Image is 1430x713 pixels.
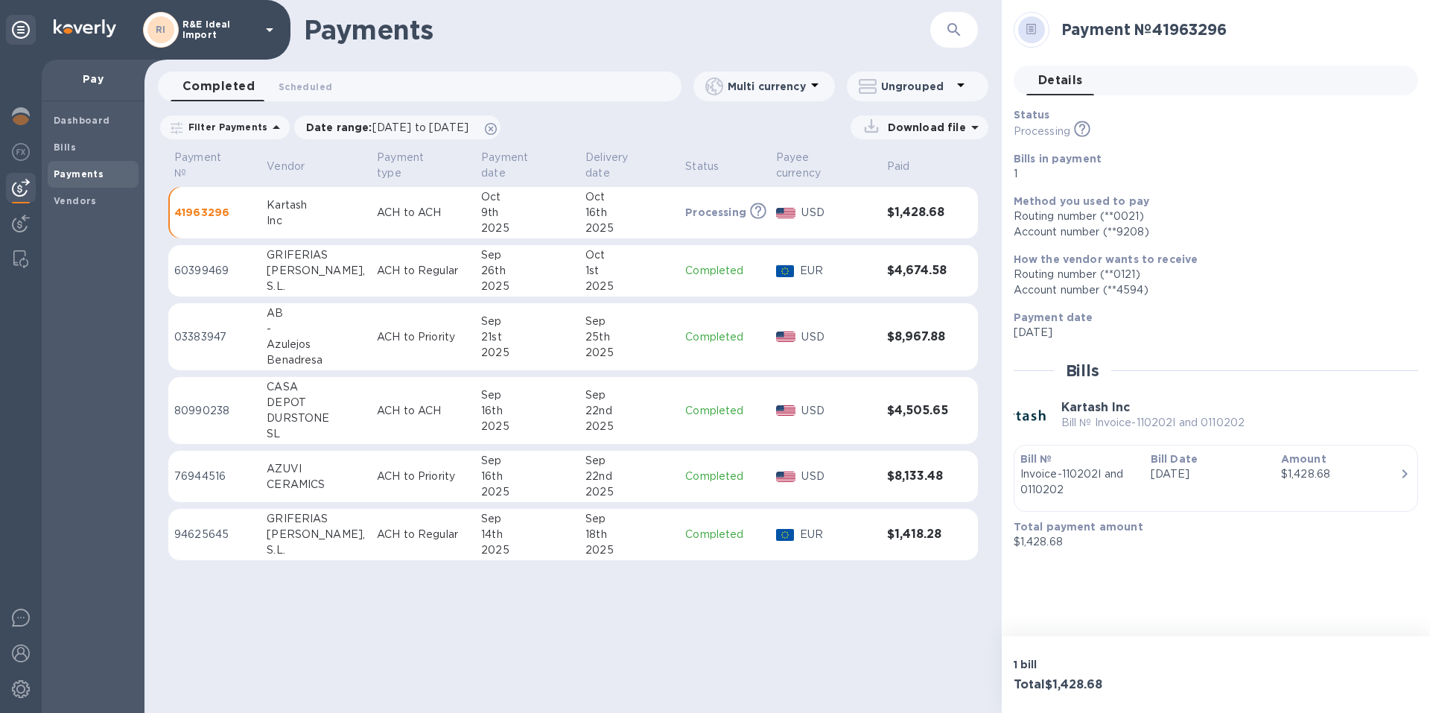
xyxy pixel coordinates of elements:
img: Foreign exchange [12,143,30,161]
b: Bill № [1020,453,1052,465]
b: Status [1014,109,1050,121]
p: Completed [685,527,764,542]
div: 22nd [585,403,673,419]
p: Payment date [481,150,554,181]
span: Completed [182,76,255,97]
p: EUR [800,527,875,542]
div: 2025 [585,279,673,294]
div: 1st [585,263,673,279]
p: Pay [54,72,133,86]
div: Kartash [267,197,365,213]
div: [PERSON_NAME], [267,527,365,542]
p: ACH to ACH [377,205,469,221]
span: Paid [887,159,929,174]
div: Oct [585,189,673,205]
h3: $8,133.48 [887,469,948,484]
div: Oct [585,247,673,263]
img: USD [776,405,796,416]
div: 2025 [585,419,673,434]
h3: $1,428.68 [887,206,948,220]
p: Processing [685,205,746,220]
div: - [267,321,365,337]
p: ACH to Regular [377,527,469,542]
p: [DATE] [1151,466,1269,482]
p: 94625645 [174,527,255,542]
div: Sep [585,314,673,329]
button: Bill №Invoice-110202I and 0110202Bill Date[DATE]Amount$1,428.68 [1014,445,1418,512]
div: Sep [585,511,673,527]
p: Completed [685,469,764,484]
b: Bills [54,142,76,153]
div: 26th [481,263,573,279]
b: Payment date [1014,311,1093,323]
h3: Total $1,428.68 [1014,678,1210,692]
b: Total payment amount [1014,521,1143,533]
span: Payment date [481,150,573,181]
div: S.L. [267,542,365,558]
div: S.L. [267,279,365,294]
div: Routing number (**0121) [1014,267,1406,282]
div: DURSTONE [267,411,365,426]
div: Sep [481,387,573,403]
div: Sep [481,511,573,527]
div: AZUVI [267,461,365,477]
div: Account number (**9208) [1014,224,1406,240]
img: Logo [54,19,116,37]
img: USD [776,472,796,482]
p: R&E Ideal Import [182,19,257,40]
p: ACH to ACH [377,403,469,419]
div: 2025 [481,542,573,558]
div: Inc [267,213,365,229]
div: Benadresa [267,352,365,368]
h3: $4,674.58 [887,264,948,278]
p: Payment type [377,150,450,181]
div: SL [267,426,365,442]
div: DEPOT [267,395,365,411]
p: 60399469 [174,263,255,279]
h2: Bills [1066,361,1099,380]
p: ACH to Priority [377,469,469,484]
b: RI [156,24,166,35]
p: Status [685,159,719,174]
div: 2025 [585,345,673,361]
div: 2025 [481,484,573,500]
div: GRIFERIAS [267,511,365,527]
span: Vendor [267,159,324,174]
div: Azulejos [267,337,365,352]
p: Invoice-110202I and 0110202 [1020,466,1139,498]
div: 2025 [585,484,673,500]
div: $1,428.68 [1281,466,1399,482]
div: Oct [481,189,573,205]
p: Paid [887,159,910,174]
div: 22nd [585,469,673,484]
h3: $8,967.88 [887,330,948,344]
div: 2025 [585,542,673,558]
p: Bill № Invoice-110202I and 0110202 [1061,415,1245,431]
span: Delivery date [585,150,673,181]
div: Sep [481,314,573,329]
p: ACH to Priority [377,329,469,345]
h2: Payment № 41963296 [1061,20,1406,39]
p: 03383947 [174,329,255,345]
span: Payee currency [776,150,875,181]
div: 2025 [481,345,573,361]
b: Method you used to pay [1014,195,1149,207]
p: Vendor [267,159,305,174]
span: Payment type [377,150,469,181]
b: Bill Date [1151,453,1198,465]
div: 2025 [481,419,573,434]
p: USD [801,329,874,345]
b: Payments [54,168,104,180]
p: Delivery date [585,150,654,181]
img: USD [776,332,796,342]
p: 41963296 [174,205,255,220]
div: Unpin categories [6,15,36,45]
span: Status [685,159,738,174]
div: 9th [481,205,573,221]
b: How the vendor wants to receive [1014,253,1198,265]
div: GRIFERIAS [267,247,365,263]
div: Routing number (**0021) [1014,209,1406,224]
div: 18th [585,527,673,542]
div: CASA [267,379,365,395]
div: Sep [481,247,573,263]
